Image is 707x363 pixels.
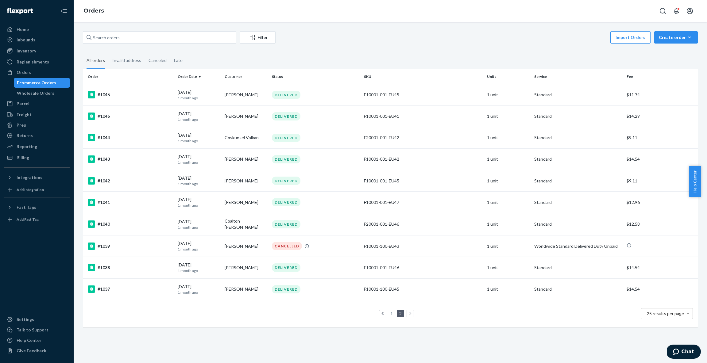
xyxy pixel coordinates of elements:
[178,89,220,101] div: [DATE]
[272,198,300,206] div: DELIVERED
[485,278,532,300] td: 1 unit
[178,203,220,208] p: 1 month ago
[610,31,651,44] button: Import Orders
[222,84,269,105] td: [PERSON_NAME]
[398,311,403,316] a: Page 2 is your current page
[4,120,70,130] a: Prep
[240,31,276,44] button: Filter
[624,148,698,170] td: $14.54
[624,84,698,105] td: $11.74
[667,345,701,360] iframe: Opens a widget where you can chat to one of our agents
[88,264,173,271] div: #1038
[240,34,275,40] div: Filter
[17,122,26,128] div: Prep
[178,246,220,252] p: 1 month ago
[88,243,173,250] div: #1039
[4,67,70,77] a: Orders
[534,221,622,227] p: Standard
[364,286,482,292] div: F10001-100-EU45
[83,31,236,44] input: Search orders
[17,37,35,43] div: Inbounds
[4,153,70,162] a: Billing
[175,69,222,84] th: Order Date
[364,199,482,205] div: F10001-001-EU47
[222,278,269,300] td: [PERSON_NAME]
[364,92,482,98] div: F10001-001-EU45
[4,57,70,67] a: Replenishments
[534,265,622,271] p: Standard
[178,197,220,208] div: [DATE]
[485,148,532,170] td: 1 unit
[364,221,482,227] div: F20001-001-EU46
[88,177,173,185] div: #1042
[624,192,698,213] td: $12.96
[7,8,33,14] img: Flexport logo
[17,112,32,118] div: Freight
[534,156,622,162] p: Standard
[534,178,622,184] p: Standard
[4,142,70,151] a: Reporting
[624,105,698,127] td: $14.29
[178,181,220,186] p: 1 month ago
[14,88,70,98] a: Wholesale Orders
[272,155,300,163] div: DELIVERED
[222,170,269,192] td: [PERSON_NAME]
[4,131,70,140] a: Returns
[17,132,33,139] div: Returns
[225,74,267,79] div: Customer
[17,187,44,192] div: Add Integration
[4,202,70,212] button: Fast Tags
[624,127,698,148] td: $9.11
[178,160,220,165] p: 1 month ago
[17,337,41,343] div: Help Center
[178,268,220,273] p: 1 month ago
[178,132,220,143] div: [DATE]
[222,192,269,213] td: [PERSON_NAME]
[174,52,183,68] div: Late
[485,213,532,235] td: 1 unit
[269,69,362,84] th: Status
[361,69,485,84] th: SKU
[4,185,70,195] a: Add Integration
[83,7,104,14] a: Orders
[4,46,70,56] a: Inventory
[17,155,29,161] div: Billing
[485,192,532,213] td: 1 unit
[534,135,622,141] p: Standard
[88,91,173,98] div: #1046
[364,265,482,271] div: F10001-001-EU46
[17,59,49,65] div: Replenishments
[222,127,269,148] td: Coskunsel Volkan
[272,177,300,185] div: DELIVERED
[17,101,29,107] div: Parcel
[178,138,220,143] p: 1 month ago
[364,135,482,141] div: F20001-001-EU42
[88,134,173,141] div: #1044
[624,213,698,235] td: $12.58
[647,311,684,316] span: 25 results per page
[4,335,70,345] a: Help Center
[14,78,70,88] a: Ecommerce Orders
[178,290,220,295] p: 1 month ago
[178,111,220,122] div: [DATE]
[17,143,37,150] div: Reporting
[485,69,532,84] th: Units
[272,91,300,99] div: DELIVERED
[178,95,220,101] p: 1 month ago
[17,26,29,32] div: Home
[17,327,48,333] div: Talk to Support
[485,257,532,278] td: 1 unit
[534,199,622,205] p: Standard
[364,156,482,162] div: F10001-001-EU42
[222,148,269,170] td: [PERSON_NAME]
[689,166,701,197] span: Help Center
[659,34,693,40] div: Create order
[485,84,532,105] td: 1 unit
[4,35,70,45] a: Inbounds
[88,155,173,163] div: #1043
[485,170,532,192] td: 1 unit
[178,154,220,165] div: [DATE]
[178,225,220,230] p: 1 month ago
[87,52,105,69] div: All orders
